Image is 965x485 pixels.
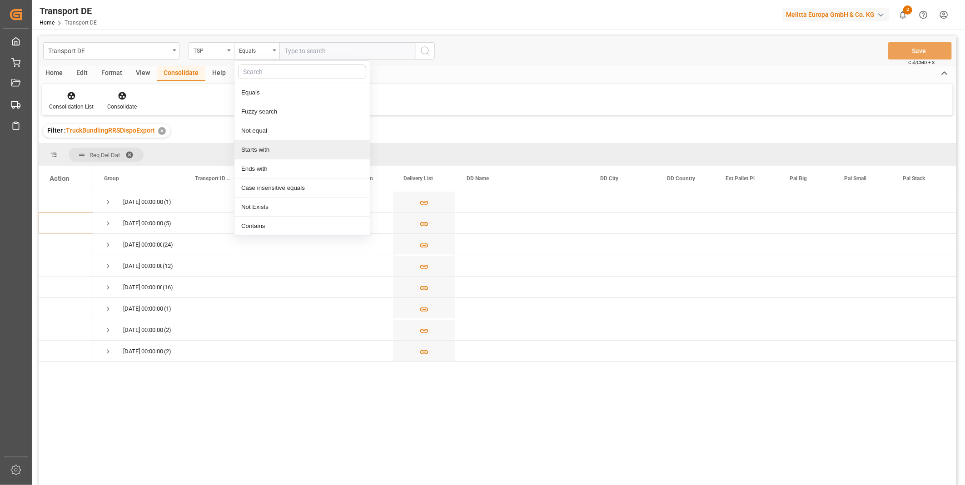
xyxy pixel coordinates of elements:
div: Melitta Europa GmbH & Co. KG [782,8,889,21]
div: [DATE] 00:00:00 [123,320,163,341]
div: [DATE] 00:00:00 [123,192,163,213]
span: 2 [903,5,912,15]
div: Consolidate [107,103,137,111]
div: Action [50,174,69,183]
span: (2) [164,341,171,362]
span: Delivery List [403,175,433,182]
div: Equals [234,83,370,102]
div: Consolidate [157,66,205,81]
button: Help Center [913,5,934,25]
div: View [129,66,157,81]
div: [DATE] 00:00:00 [123,213,163,234]
div: [DATE] 00:00:00 [123,234,162,255]
div: [DATE] 00:00:00 [123,256,162,277]
div: Home [39,66,70,81]
div: Press SPACE to select this row. [39,255,93,277]
div: Contains [234,217,370,236]
button: open menu [189,42,234,59]
div: Press SPACE to select this row. [39,298,93,319]
button: show 2 new notifications [893,5,913,25]
span: (24) [163,234,173,255]
span: Ctrl/CMD + S [908,59,935,66]
button: open menu [43,42,179,59]
div: Press SPACE to select this row. [39,277,93,298]
button: close menu [234,42,279,59]
div: Press SPACE to select this row. [39,234,93,255]
div: Starts with [234,140,370,159]
span: Filter : [47,127,66,134]
div: TSP [194,45,224,55]
span: (12) [163,256,173,277]
span: (1) [164,298,171,319]
div: [DATE] 00:00:00 [123,341,163,362]
span: DD City [600,175,618,182]
span: (16) [163,277,173,298]
div: Help [205,66,233,81]
span: Group [104,175,119,182]
span: Est Pallet Pl [726,175,755,182]
a: Home [40,20,55,26]
div: Case insensitive equals [234,178,370,198]
button: Melitta Europa GmbH & Co. KG [782,6,893,23]
span: Pal Small [844,175,866,182]
span: Pal Big [790,175,807,182]
div: Transport DE [48,45,169,56]
div: Consolidation List [49,103,94,111]
span: Req Del Dat [90,152,120,158]
input: Type to search [279,42,416,59]
span: (2) [164,320,171,341]
div: Press SPACE to select this row. [39,191,93,213]
div: Not equal [234,121,370,140]
div: Ends with [234,159,370,178]
button: Save [888,42,952,59]
div: Press SPACE to select this row. [39,319,93,341]
div: Not Exists [234,198,370,217]
div: ✕ [158,127,166,135]
input: Search [238,64,366,79]
div: Transport DE [40,4,97,18]
span: Transport ID Logward [195,175,232,182]
div: Press SPACE to select this row. [39,341,93,362]
button: search button [416,42,435,59]
span: DD Name [467,175,489,182]
div: Fuzzy search [234,102,370,121]
div: Press SPACE to select this row. [39,213,93,234]
span: TruckBundlingRRSDispoExport [66,127,155,134]
div: Edit [70,66,95,81]
div: Format [95,66,129,81]
span: DD Country [667,175,695,182]
span: (1) [164,192,171,213]
span: Pal Stack [903,175,925,182]
div: Equals [239,45,270,55]
span: (5) [164,213,171,234]
div: [DATE] 00:00:00 [123,277,162,298]
div: [DATE] 00:00:00 [123,298,163,319]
